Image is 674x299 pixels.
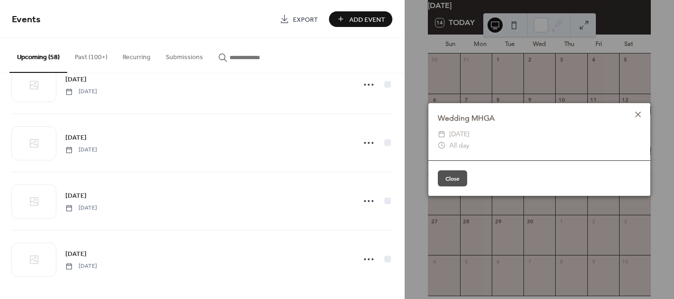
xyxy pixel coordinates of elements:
button: Upcoming (58) [9,38,67,73]
div: ​ [438,129,445,140]
button: Close [438,170,467,186]
button: Past (100+) [67,38,115,72]
a: [DATE] [65,248,87,259]
span: [DATE] [65,133,87,143]
div: Wedding MHGA [428,113,650,124]
div: ​ [438,140,445,151]
button: Add Event [329,11,392,27]
span: Export [293,15,318,25]
a: Export [273,11,325,27]
span: [DATE] [65,249,87,259]
span: All day [449,140,469,151]
span: [DATE] [449,129,470,140]
span: [DATE] [65,262,97,271]
span: [DATE] [65,75,87,85]
span: Events [12,10,41,29]
button: Submissions [158,38,211,72]
a: [DATE] [65,74,87,85]
a: [DATE] [65,190,87,201]
span: [DATE] [65,146,97,154]
span: [DATE] [65,204,97,212]
span: Add Event [349,15,385,25]
a: [DATE] [65,132,87,143]
span: [DATE] [65,88,97,96]
span: [DATE] [65,191,87,201]
button: Recurring [115,38,158,72]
